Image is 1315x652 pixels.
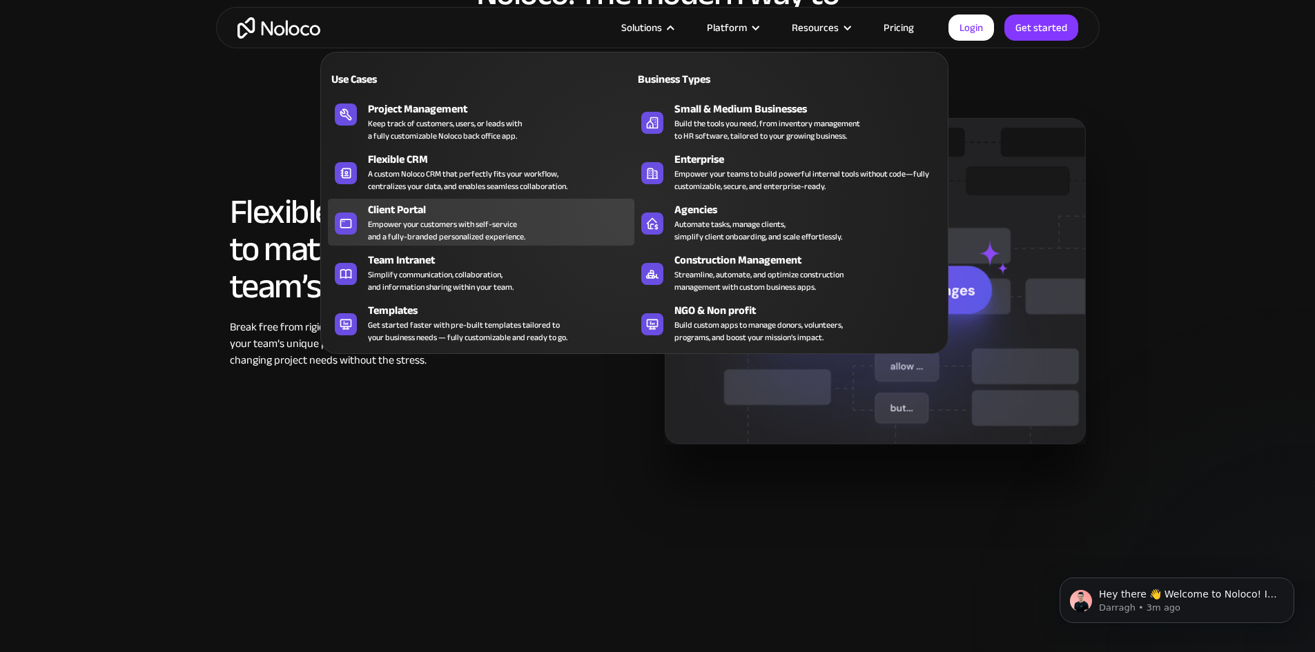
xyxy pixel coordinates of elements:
nav: Solutions [320,32,948,354]
div: Business Types [634,71,782,88]
div: Small & Medium Businesses [674,101,947,117]
div: Use Cases [328,71,476,88]
a: Project ManagementKeep track of customers, users, or leads witha fully customizable Noloco back o... [328,98,634,145]
a: Pricing [866,19,931,37]
a: Team IntranetSimplify communication, collaboration,and information sharing within your team. [328,249,634,296]
a: NGO & Non profitBuild custom apps to manage donors, volunteers,programs, and boost your mission’s... [634,299,941,346]
div: Empower your teams to build powerful internal tools without code—fully customizable, secure, and ... [674,168,934,192]
div: Team Intranet [368,252,641,268]
div: Solutions [621,19,662,37]
div: Simplify communication, collaboration, and information sharing within your team. [368,268,514,293]
div: Flexible CRM [368,151,641,168]
div: NGO & Non profit [674,302,947,319]
div: Resources [792,19,839,37]
div: Automate tasks, manage clients, simplify client onboarding, and scale effortlessly. [674,218,842,243]
div: Templates [368,302,641,319]
a: Client PortalEmpower your customers with self-serviceand a fully-branded personalized experience. [328,199,634,246]
a: Business Types [634,63,941,95]
a: Login [948,14,994,41]
div: Platform [707,19,747,37]
h2: Flexible workflows to match team’s processes [230,193,578,305]
a: AgenciesAutomate tasks, manage clients,simplify client onboarding, and scale effortlessly. [634,199,941,246]
a: home [237,17,320,39]
iframe: Intercom notifications message [1039,549,1315,645]
div: Empower your customers with self-service and a fully-branded personalized experience. [368,218,525,243]
div: Construction Management [674,252,947,268]
div: Project Management [368,101,641,117]
div: Enterprise [674,151,947,168]
div: Agencies [674,201,947,218]
div: Resources [775,19,866,37]
a: Small & Medium BusinessesBuild the tools you need, from inventory managementto HR software, tailo... [634,98,941,145]
div: Streamline, automate, and optimize construction management with custom business apps. [674,268,844,293]
div: Build the tools you need, from inventory management to HR software, tailored to your growing busi... [674,117,860,142]
a: TemplatesGet started faster with pre-built templates tailored toyour business needs — fully custo... [328,299,634,346]
a: Use Cases [328,63,634,95]
div: Platform [690,19,775,37]
div: Keep track of customers, users, or leads with a fully customizable Noloco back office app. [368,117,522,142]
div: A custom Noloco CRM that perfectly fits your workflow, centralizes your data, and enables seamles... [368,168,567,192]
a: Flexible CRMA custom Noloco CRM that perfectly fits your workflow,centralizes your data, and enab... [328,148,634,195]
div: Solutions [604,19,690,37]
div: Get started faster with pre-built templates tailored to your business needs — fully customizable ... [368,319,567,344]
a: Construction ManagementStreamline, automate, and optimize constructionmanagement with custom busi... [634,249,941,296]
a: Get started [1004,14,1078,41]
a: EnterpriseEmpower your teams to build powerful internal tools without code—fully customizable, se... [634,148,941,195]
div: Client Portal [368,201,641,218]
div: Break free from rigid project management and create workflows that fit your team’s unique process... [230,319,578,368]
div: Build custom apps to manage donors, volunteers, programs, and boost your mission’s impact. [674,319,843,344]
